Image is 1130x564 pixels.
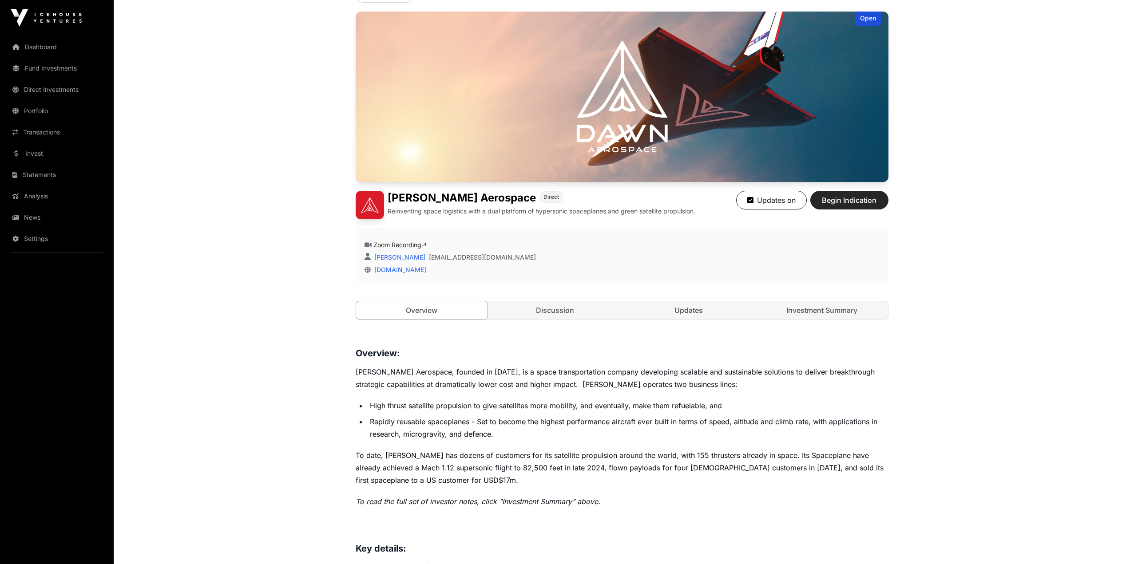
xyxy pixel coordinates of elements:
a: Transactions [7,122,107,142]
p: Reinventing space logistics with a dual platform of hypersonic spaceplanes and green satellite pr... [388,207,695,216]
img: Dawn Aerospace [356,191,384,219]
h1: [PERSON_NAME] Aerospace [388,191,536,205]
a: News [7,208,107,227]
a: Direct Investments [7,80,107,99]
a: [DOMAIN_NAME] [371,266,426,273]
span: Direct [543,193,559,201]
a: Discussion [489,301,621,319]
button: Begin Indication [810,191,888,209]
a: Portfolio [7,101,107,121]
iframe: Chat Widget [1086,521,1130,564]
a: Analysis [7,186,107,206]
a: Fund Investments [7,59,107,78]
em: To read the full set of investor notes, click "Investment Summary" above. [356,497,600,506]
li: Rapidly reusable spaceplanes - Set to become the highest performance aircraft ever built in terms... [367,415,888,440]
a: [PERSON_NAME] [373,253,425,261]
img: Icehouse Ventures Logo [11,9,82,27]
span: Begin Indication [821,195,877,205]
a: Overview [356,301,488,319]
a: Investment Summary [756,301,888,319]
li: High thrust satellite propulsion to give satellites more mobility, and eventually, make them refu... [367,399,888,412]
img: Dawn Aerospace [356,12,888,182]
a: Updates [623,301,755,319]
a: Dashboard [7,37,107,57]
a: Invest [7,144,107,163]
a: Zoom Recording [373,241,426,248]
p: To date, [PERSON_NAME] has dozens of customers for its satellite propulsion around the world, wit... [356,449,888,486]
h3: Key details: [356,541,888,556]
a: Statements [7,165,107,185]
p: [PERSON_NAME] Aerospace, founded in [DATE], is a space transportation company developing scalable... [356,366,888,390]
div: Open [855,12,881,26]
a: Settings [7,229,107,248]
a: [EMAIL_ADDRESS][DOMAIN_NAME] [429,253,536,262]
nav: Tabs [356,301,888,319]
button: Updates on [736,191,807,209]
a: Begin Indication [810,200,888,209]
h3: Overview: [356,346,888,360]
